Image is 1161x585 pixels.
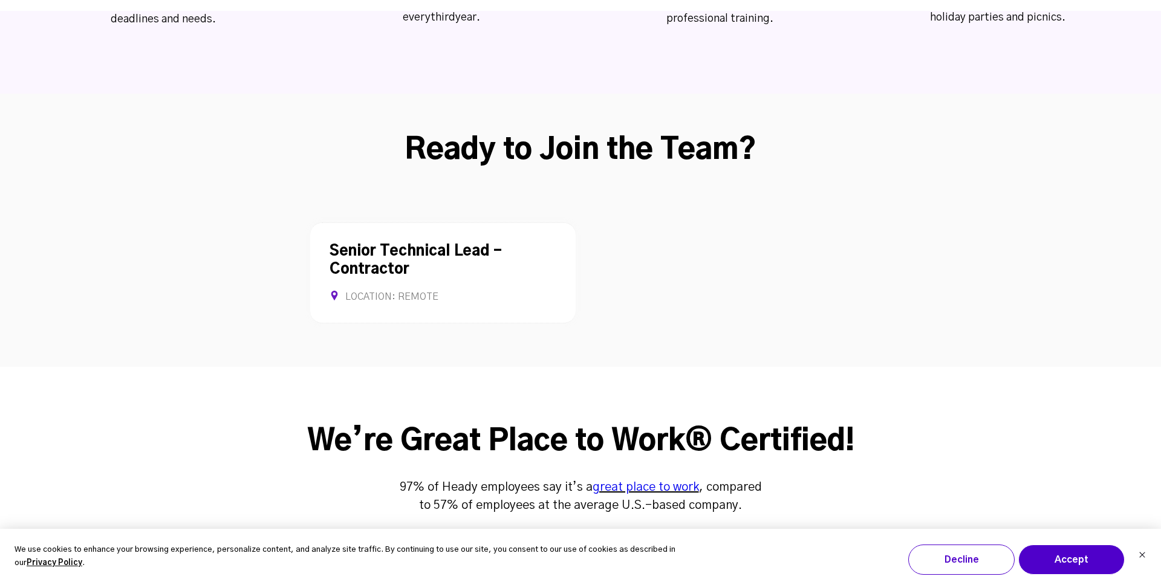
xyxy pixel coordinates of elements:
span: third [431,12,455,23]
p: 97% of Heady employees say it’s a , compared to 57% of employees at the average U.S.-based company. [399,478,762,514]
a: great place to work [593,481,699,493]
button: Accept [1018,545,1125,575]
div: Location: Remote [330,291,556,303]
button: Decline [908,545,1015,575]
h2: Ready to Join the Team? [192,132,969,169]
p: We use cookies to enhance your browsing experience, personalize content, and analyze site traffic... [15,543,682,571]
a: Privacy Policy [27,557,82,570]
a: Senior Technical Lead - Contractor [330,244,502,277]
button: Dismiss cookie banner [1139,550,1146,563]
